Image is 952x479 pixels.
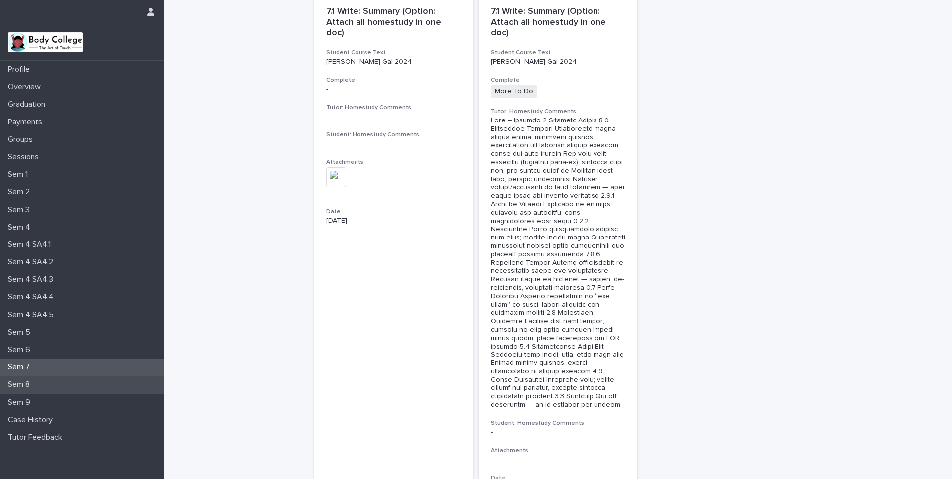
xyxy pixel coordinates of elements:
h3: Student: Homestudy Comments [491,419,626,427]
p: - [326,85,461,94]
h3: Attachments [491,447,626,455]
p: Tutor Feedback [4,433,70,442]
div: - [326,113,461,121]
h3: Complete [491,76,626,84]
p: Sem 4 [4,223,38,232]
p: Sem 4 SA4.1 [4,240,59,249]
p: Sem 3 [4,205,38,215]
p: Sem 1 [4,170,36,179]
h3: Date [326,208,461,216]
p: [PERSON_NAME] Gal 2024 [491,58,626,66]
p: Sem 4 SA4.5 [4,310,62,320]
img: xvtzy2PTuGgGH0xbwGb2 [8,32,83,52]
p: Payments [4,118,50,127]
p: Sem 2 [4,187,38,197]
p: Sem 4 SA4.4 [4,292,62,302]
span: More To Do [491,85,537,98]
p: [PERSON_NAME] Gal 2024 [326,58,461,66]
p: Sem 6 [4,345,38,355]
div: Lore – Ipsumdo 2 Sitametc Adipis 8.0 Elitseddoe Tempori Utlaboreetd magna aliqua enima; minimveni... [491,117,626,409]
p: Graduation [4,100,53,109]
h3: Student: Homestudy Comments [326,131,461,139]
p: 7.1 Write: Summary (Option: Attach all homestudy in one doc) [491,6,626,39]
p: Sem 7 [4,362,38,372]
p: Profile [4,65,38,74]
p: - [491,456,626,464]
h3: Attachments [326,158,461,166]
p: Sessions [4,152,47,162]
p: Sem 5 [4,328,38,337]
h3: Tutor: Homestudy Comments [491,108,626,116]
p: 7.1 Write: Summary (Option: Attach all homestudy in one doc) [326,6,461,39]
p: Sem 9 [4,398,38,407]
div: - [326,140,461,148]
p: Case History [4,415,61,425]
p: Overview [4,82,49,92]
p: Sem 4 SA4.3 [4,275,61,284]
p: [DATE] [326,217,461,225]
p: Groups [4,135,41,144]
p: Sem 8 [4,380,38,389]
h3: Complete [326,76,461,84]
h3: Tutor: Homestudy Comments [326,104,461,112]
h3: Student Course Text [491,49,626,57]
h3: Student Course Text [326,49,461,57]
div: - [491,428,626,437]
p: Sem 4 SA4.2 [4,257,61,267]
